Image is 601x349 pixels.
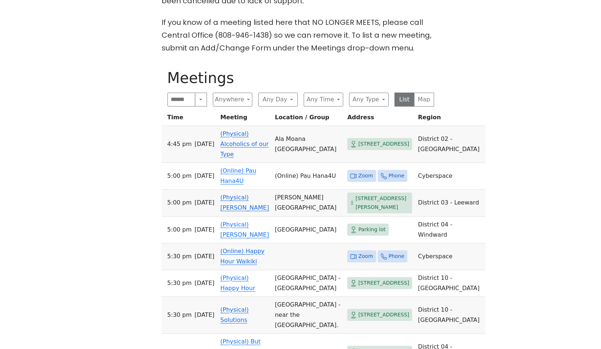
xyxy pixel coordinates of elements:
[194,278,214,288] span: [DATE]
[220,274,255,292] a: (Physical) Happy Hour
[358,225,385,234] span: Parking lot
[414,93,434,106] button: Map
[217,112,272,126] th: Meeting
[415,270,485,297] td: District 10 - [GEOGRAPHIC_DATA]
[220,194,269,211] a: (Physical) [PERSON_NAME]
[272,297,344,334] td: [GEOGRAPHIC_DATA] - near the [GEOGRAPHIC_DATA].
[394,93,415,106] button: List
[194,171,214,181] span: [DATE]
[162,112,218,126] th: Time
[167,171,192,181] span: 5:00 PM
[194,225,214,235] span: [DATE]
[272,112,344,126] th: Location / Group
[304,93,343,106] button: Any Time
[358,139,409,149] span: [STREET_ADDRESS]
[272,270,344,297] td: [GEOGRAPHIC_DATA] - [GEOGRAPHIC_DATA]
[167,93,196,106] input: Search
[349,93,389,106] button: Any Type
[167,69,434,87] h1: Meetings
[415,217,485,243] td: District 04 - Windward
[272,126,344,163] td: Ala Moana [GEOGRAPHIC_DATA]
[272,189,344,217] td: [PERSON_NAME][GEOGRAPHIC_DATA]
[415,243,485,270] td: Cyberspace
[389,171,404,180] span: Phone
[415,112,485,126] th: Region
[194,198,214,208] span: [DATE]
[389,252,404,261] span: Phone
[213,93,252,106] button: Anywhere
[415,297,485,334] td: District 10 - [GEOGRAPHIC_DATA]
[220,130,268,158] a: (Physical) Alcoholics of our Type
[167,139,192,149] span: 4:45 PM
[220,248,264,265] a: (Online) Happy Hour Waikiki
[415,163,485,189] td: Cyberspace
[167,198,192,208] span: 5:00 PM
[415,189,485,217] td: District 03 - Leeward
[415,126,485,163] td: District 02 - [GEOGRAPHIC_DATA]
[272,217,344,243] td: [GEOGRAPHIC_DATA]
[162,16,440,55] p: If you know of a meeting listed here that NO LONGER MEETS, please call Central Office (808-946-14...
[194,310,214,320] span: [DATE]
[220,221,269,238] a: (Physical) [PERSON_NAME]
[272,163,344,189] td: (Online) Pau Hana4U
[167,251,192,262] span: 5:30 PM
[258,93,298,106] button: Any Day
[358,278,409,288] span: [STREET_ADDRESS]
[167,278,192,288] span: 5:30 PM
[358,171,373,180] span: Zoom
[194,139,214,149] span: [DATE]
[220,167,256,184] a: (Online) Pau Hana4U
[344,112,415,126] th: Address
[167,310,192,320] span: 5:30 PM
[358,310,409,319] span: [STREET_ADDRESS]
[167,225,192,235] span: 5:00 PM
[194,251,214,262] span: [DATE]
[356,194,409,212] span: [STREET_ADDRESS][PERSON_NAME]
[220,306,249,323] a: (Physical) Solutions
[195,93,207,106] button: Search
[358,252,373,261] span: Zoom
